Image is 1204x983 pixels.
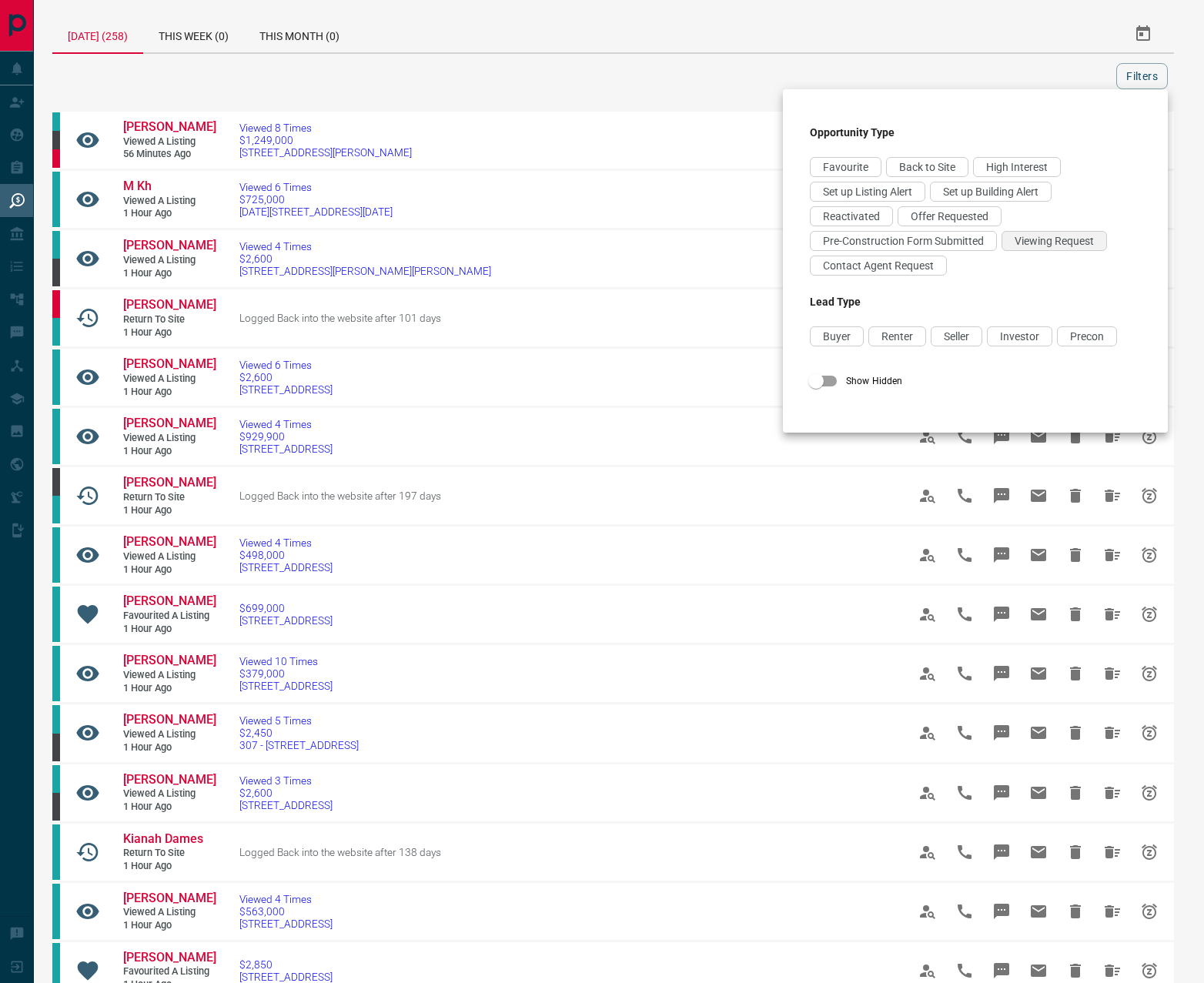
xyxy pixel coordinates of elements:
div: Favourite [810,157,881,177]
span: High Interest [986,161,1048,173]
span: Precon [1070,330,1104,343]
h3: Lead Type [810,296,1141,308]
div: High Interest [973,157,1061,177]
div: Pre-Construction Form Submitted [810,231,997,251]
span: Buyer [823,330,851,343]
div: Precon [1057,326,1117,346]
span: Renter [881,330,913,343]
span: Viewing Request [1015,235,1094,247]
span: Reactivated [823,210,880,222]
div: Investor [987,326,1052,346]
span: Show Hidden [846,374,902,388]
h3: Opportunity Type [810,126,1141,139]
div: Contact Agent Request [810,256,947,276]
div: Buyer [810,326,864,346]
div: Offer Requested [898,206,1002,226]
div: Seller [931,326,982,346]
span: Favourite [823,161,868,173]
span: Investor [1000,330,1039,343]
span: Offer Requested [911,210,988,222]
div: Set up Listing Alert [810,182,925,202]
div: Renter [868,326,926,346]
span: Set up Listing Alert [823,186,912,198]
span: Pre-Construction Form Submitted [823,235,984,247]
div: Set up Building Alert [930,182,1052,202]
div: Viewing Request [1002,231,1107,251]
span: Set up Building Alert [943,186,1038,198]
span: Seller [944,330,969,343]
div: Back to Site [886,157,968,177]
div: Reactivated [810,206,893,226]
span: Contact Agent Request [823,259,934,272]
span: Back to Site [899,161,955,173]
